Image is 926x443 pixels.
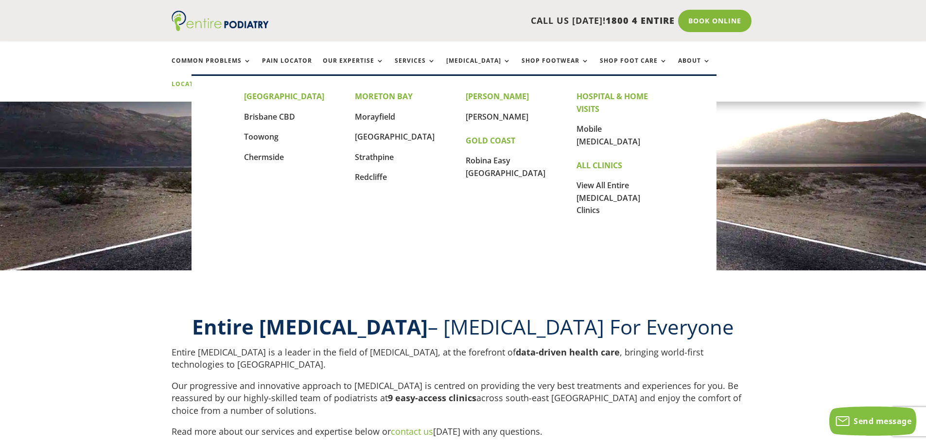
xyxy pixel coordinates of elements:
a: Toowong [244,131,279,142]
strong: [GEOGRAPHIC_DATA] [244,91,324,102]
a: [GEOGRAPHIC_DATA] [355,131,435,142]
a: Robina Easy [GEOGRAPHIC_DATA] [466,155,545,178]
a: Common Problems [172,57,251,78]
a: [MEDICAL_DATA] [446,57,511,78]
span: 1800 4 ENTIRE [606,15,675,26]
a: [PERSON_NAME] [466,111,528,122]
p: Our progressive and innovative approach to [MEDICAL_DATA] is centred on providing the very best t... [172,380,755,426]
a: Strathpine [355,152,394,162]
p: CALL US [DATE]! [306,15,675,27]
img: logo (1) [172,11,269,31]
a: Chermside [244,152,284,162]
a: contact us [391,425,433,437]
a: View All Entire [MEDICAL_DATA] Clinics [577,180,640,215]
strong: HOSPITAL & HOME VISITS [577,91,648,114]
strong: MORETON BAY [355,91,413,102]
a: Book Online [678,10,751,32]
a: Brisbane CBD [244,111,295,122]
strong: GOLD COAST [466,135,515,146]
a: Redcliffe [355,172,387,182]
strong: ALL CLINICS [577,160,622,171]
a: About [678,57,711,78]
strong: [PERSON_NAME] [466,91,529,102]
span: Send message [854,416,911,426]
p: Entire [MEDICAL_DATA] is a leader in the field of [MEDICAL_DATA], at the forefront of , bringing ... [172,346,755,380]
a: Entire Podiatry [172,23,269,33]
a: Morayfield [355,111,395,122]
a: Pain Locator [262,57,312,78]
a: Mobile [MEDICAL_DATA] [577,124,640,147]
b: Entire [MEDICAL_DATA] [192,313,428,340]
a: Locations [172,81,220,102]
button: Send message [829,407,916,436]
a: Shop Footwear [522,57,589,78]
a: Our Expertise [323,57,384,78]
a: Services [395,57,436,78]
a: Shop Foot Care [600,57,667,78]
strong: data-driven health care [516,346,620,358]
h2: – [MEDICAL_DATA] For Everyone [172,313,755,346]
strong: 9 easy-access clinics [388,392,476,404]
